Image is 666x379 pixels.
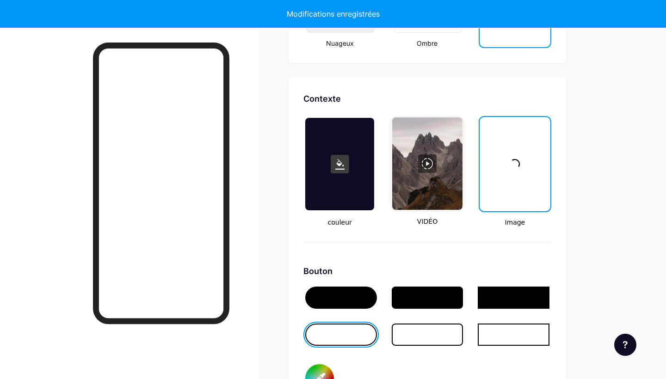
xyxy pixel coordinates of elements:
[303,92,551,105] div: Contexte
[391,38,463,48] div: Ombre
[391,217,463,226] span: VIDÉO
[479,218,551,227] span: Image
[303,38,376,48] div: Nuageux
[287,8,380,19] div: Modifications enregistrées
[303,265,551,277] div: Bouton
[303,218,376,227] span: couleur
